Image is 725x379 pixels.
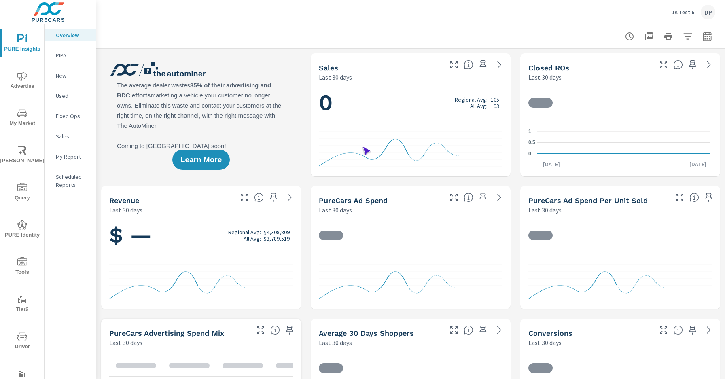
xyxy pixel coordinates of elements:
p: All Avg: [470,103,488,109]
span: Total cost of media for all PureCars channels for the selected dealership group over the selected... [464,193,473,202]
a: See more details in report [283,191,296,204]
p: Regional Avg: [228,229,261,235]
text: 0 [528,151,531,157]
p: 93 [494,103,499,109]
p: New [56,72,89,80]
p: 105 [491,96,499,103]
p: [DATE] [684,160,712,168]
span: Number of Repair Orders Closed by the selected dealership group over the selected time range. [So... [673,60,683,70]
a: See more details in report [702,324,715,337]
div: Used [45,90,96,102]
p: All Avg: [244,235,261,242]
p: JK Test 6 [672,8,694,16]
h5: Average 30 Days Shoppers [319,329,414,337]
p: $4,308,809 [264,229,290,235]
a: See more details in report [702,58,715,71]
p: Fixed Ops [56,112,89,120]
span: PURE Identity [3,220,42,240]
h5: Conversions [528,329,572,337]
p: Last 30 days [528,338,562,347]
span: Save this to your personalized report [283,324,296,337]
h1: 0 [319,89,502,116]
span: The number of dealer-specified goals completed by a visitor. [Source: This data is provided by th... [673,325,683,335]
button: Apply Filters [680,28,696,44]
h1: $ — [109,222,293,249]
span: Tools [3,257,42,277]
div: Fixed Ops [45,110,96,122]
div: PIPA [45,49,96,61]
p: Scheduled Reports [56,173,89,189]
button: Learn More [172,150,230,170]
h5: Sales [319,64,338,72]
span: Save this to your personalized report [702,191,715,204]
text: 1 [528,129,531,134]
a: See more details in report [493,191,506,204]
span: Save this to your personalized report [267,191,280,204]
span: Average cost of advertising per each vehicle sold at the dealer over the selected date range. The... [689,193,699,202]
span: [PERSON_NAME] [3,146,42,165]
div: Scheduled Reports [45,171,96,191]
button: Make Fullscreen [447,324,460,337]
span: Number of vehicles sold by the dealership over the selected date range. [Source: This data is sou... [464,60,473,70]
span: My Market [3,108,42,128]
button: Make Fullscreen [657,324,670,337]
p: Last 30 days [109,338,142,347]
span: Driver [3,332,42,351]
div: My Report [45,150,96,163]
p: Last 30 days [528,72,562,82]
h5: PureCars Ad Spend [319,196,388,205]
h5: PureCars Advertising Spend Mix [109,329,224,337]
button: Make Fullscreen [673,191,686,204]
div: New [45,70,96,82]
p: $3,789,519 [264,235,290,242]
h5: Revenue [109,196,139,205]
div: Overview [45,29,96,41]
p: Sales [56,132,89,140]
span: Learn More [180,156,222,163]
span: Save this to your personalized report [686,324,699,337]
span: Save this to your personalized report [686,58,699,71]
p: Last 30 days [319,205,352,215]
h5: Closed ROs [528,64,569,72]
text: 0.5 [528,140,535,146]
button: Select Date Range [699,28,715,44]
p: Regional Avg: [455,96,488,103]
span: PURE Insights [3,34,42,54]
p: My Report [56,152,89,161]
span: Total sales revenue over the selected date range. [Source: This data is sourced from the dealer’s... [254,193,264,202]
button: Make Fullscreen [254,324,267,337]
div: DP [701,5,715,19]
div: Sales [45,130,96,142]
p: Last 30 days [319,72,352,82]
span: This table looks at how you compare to the amount of budget you spend per channel as opposed to y... [270,325,280,335]
span: Save this to your personalized report [477,58,490,71]
button: Make Fullscreen [447,58,460,71]
a: See more details in report [493,58,506,71]
span: Save this to your personalized report [477,324,490,337]
button: Make Fullscreen [238,191,251,204]
p: Overview [56,31,89,39]
span: Save this to your personalized report [477,191,490,204]
span: A rolling 30 day total of daily Shoppers on the dealership website, averaged over the selected da... [464,325,473,335]
p: PIPA [56,51,89,59]
h5: PureCars Ad Spend Per Unit Sold [528,196,648,205]
p: Last 30 days [319,338,352,347]
span: Tier2 [3,294,42,314]
p: Last 30 days [528,205,562,215]
span: Query [3,183,42,203]
span: Advertise [3,71,42,91]
p: Used [56,92,89,100]
button: Print Report [660,28,676,44]
button: Make Fullscreen [447,191,460,204]
p: [DATE] [537,160,566,168]
a: See more details in report [493,324,506,337]
p: Last 30 days [109,205,142,215]
button: "Export Report to PDF" [641,28,657,44]
button: Make Fullscreen [657,58,670,71]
